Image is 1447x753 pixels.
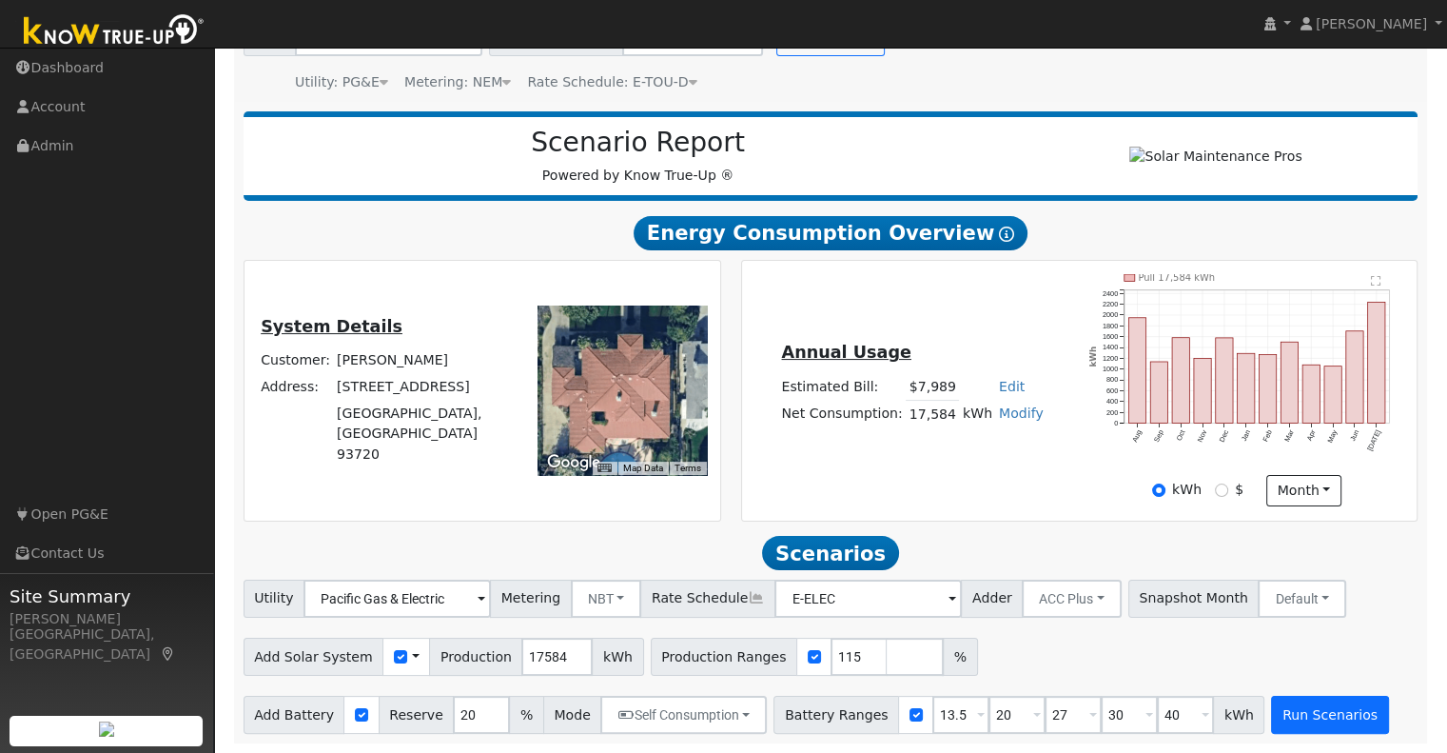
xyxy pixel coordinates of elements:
rect: onclick="" [1194,359,1211,424]
span: Adder [961,580,1023,618]
text: Jun [1348,428,1360,443]
rect: onclick="" [1281,342,1298,423]
td: Address: [258,374,334,401]
rect: onclick="" [1260,354,1277,423]
td: kWh [959,401,995,428]
td: Net Consumption: [778,401,906,428]
text: 2400 [1103,289,1118,298]
span: Energy Consumption Overview [634,216,1027,250]
rect: onclick="" [1150,362,1167,424]
span: Add Solar System [244,638,384,676]
img: Know True-Up [14,10,214,53]
td: Customer: [258,347,334,373]
h2: Scenario Report [263,127,1013,159]
a: Map [160,646,177,662]
rect: onclick="" [1216,338,1233,424]
rect: onclick="" [1128,318,1145,424]
text:  [1371,275,1381,287]
div: Powered by Know True-Up ® [253,127,1024,186]
td: [STREET_ADDRESS] [334,374,512,401]
text: Jan [1240,428,1252,443]
div: [PERSON_NAME] [10,609,204,629]
button: Keyboard shortcuts [597,462,611,475]
i: Show Help [999,227,1014,242]
text: kWh [1089,347,1099,367]
img: Google [542,450,605,475]
button: Run Scenarios [1271,696,1388,734]
text: 1400 [1103,343,1118,351]
u: Annual Usage [781,343,910,362]
text: 800 [1106,375,1118,384]
button: month [1266,475,1341,507]
text: Feb [1261,428,1274,443]
span: Add Battery [244,696,345,734]
text: 2200 [1103,300,1118,308]
text: 1000 [1103,365,1118,373]
td: [GEOGRAPHIC_DATA], [GEOGRAPHIC_DATA] 93720 [334,401,512,467]
input: Select a Utility [303,580,491,618]
u: System Details [261,317,402,336]
span: kWh [592,638,643,676]
rect: onclick="" [1302,365,1320,423]
span: Mode [543,696,601,734]
text: Aug [1130,428,1144,444]
text: Pull 17,584 kWh [1139,272,1216,283]
span: Snapshot Month [1128,580,1260,618]
td: 17,584 [906,401,959,428]
text: 1200 [1103,354,1118,363]
input: Select a Rate Schedule [774,580,962,618]
button: NBT [571,580,642,618]
span: Production [429,638,522,676]
div: [GEOGRAPHIC_DATA], [GEOGRAPHIC_DATA] [10,624,204,664]
text: Mar [1282,428,1296,444]
span: Rate Schedule [640,580,775,618]
text: [DATE] [1365,428,1382,452]
text: Apr [1305,428,1318,443]
text: 2000 [1103,310,1118,319]
span: % [943,638,977,676]
text: 600 [1106,386,1118,395]
text: May [1326,428,1339,445]
text: Oct [1175,428,1187,442]
img: Solar Maintenance Pros [1129,147,1301,167]
span: [PERSON_NAME] [1316,16,1427,31]
rect: onclick="" [1238,353,1255,423]
span: % [509,696,543,734]
span: Site Summary [10,584,204,609]
text: Nov [1196,428,1209,444]
div: Utility: PG&E [295,72,388,92]
label: $ [1235,480,1243,500]
rect: onclick="" [1172,338,1189,424]
label: kWh [1172,480,1202,500]
div: Metering: NEM [404,72,511,92]
a: Terms (opens in new tab) [675,463,701,473]
button: ACC Plus [1022,580,1122,618]
td: Estimated Bill: [778,373,906,401]
span: Alias: HEV2A [527,74,696,89]
rect: onclick="" [1368,302,1385,423]
input: $ [1215,484,1228,497]
span: Utility [244,580,305,618]
span: kWh [1213,696,1264,734]
td: [PERSON_NAME] [334,347,512,373]
text: 1800 [1103,322,1118,330]
a: Open this area in Google Maps (opens a new window) [542,450,605,475]
rect: onclick="" [1324,367,1341,424]
input: kWh [1152,484,1165,497]
text: 0 [1114,419,1118,427]
text: 200 [1106,408,1118,417]
button: Self Consumption [600,696,767,734]
rect: onclick="" [1346,331,1363,424]
a: Edit [999,379,1025,394]
span: Scenarios [762,536,898,570]
span: Reserve [379,696,455,734]
button: Map Data [623,462,663,475]
span: Production Ranges [651,638,797,676]
text: 400 [1106,397,1118,406]
td: $7,989 [906,373,959,401]
span: Metering [490,580,572,618]
text: Dec [1218,428,1231,444]
span: Battery Ranges [773,696,899,734]
button: Default [1258,580,1346,618]
text: Sep [1152,428,1165,444]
